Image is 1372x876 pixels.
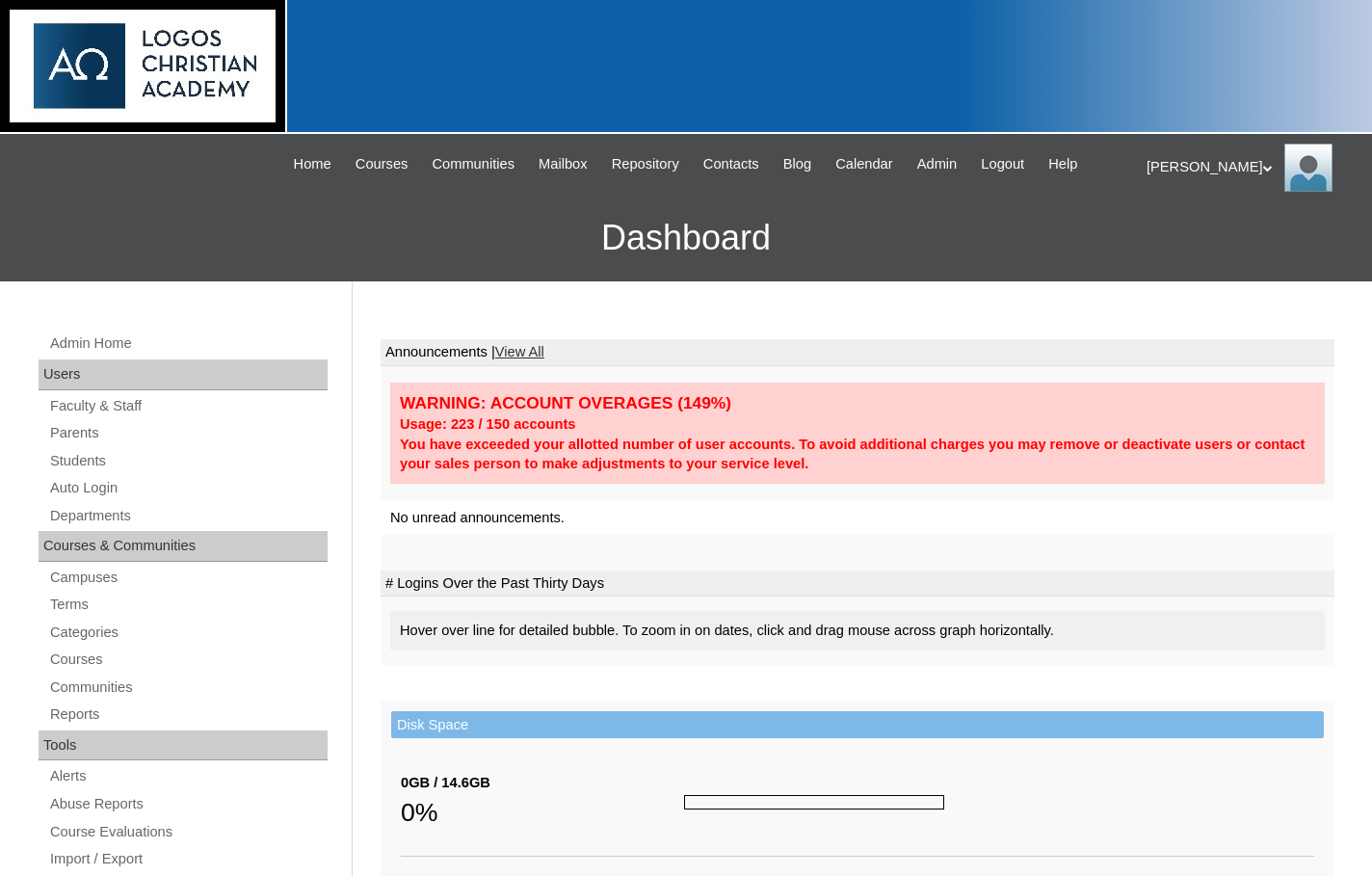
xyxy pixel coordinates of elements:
a: Courses [48,648,328,672]
div: Tools [39,730,328,761]
a: Communities [422,153,524,175]
span: Help [1048,153,1077,175]
a: Alerts [48,764,328,788]
a: Course Evaluations [48,820,328,844]
td: # Logins Over the Past Thirty Days [381,571,1334,597]
div: You have exceeded your allotted number of user accounts. To avoid additional charges you may remo... [400,435,1315,474]
a: Parents [48,421,328,445]
a: Calendar [826,153,902,175]
a: Communities [48,676,328,700]
strong: Usage: 223 / 150 accounts [400,416,575,432]
span: Admin [917,153,958,175]
td: Announcements | [381,339,1334,366]
a: Import / Export [48,847,328,871]
a: Auto Login [48,476,328,500]
span: Repository [612,153,679,175]
span: Blog [783,153,811,175]
span: Calendar [835,153,892,175]
span: Mailbox [539,153,588,175]
a: Help [1039,153,1087,175]
a: Admin Home [48,332,328,356]
a: Contacts [694,153,769,175]
span: Contacts [703,153,759,175]
a: Blog [774,153,821,175]
img: logo-white.png [10,10,276,122]
td: Disk Space [391,711,1324,739]
a: Faculty & Staff [48,394,328,418]
span: Communities [432,153,514,175]
a: View All [495,344,544,359]
span: Courses [356,153,409,175]
a: Departments [48,504,328,528]
img: Melanie Sevilla [1284,144,1332,192]
a: Abuse Reports [48,792,328,816]
div: 0% [401,793,684,832]
a: Logout [971,153,1034,175]
div: Courses & Communities [39,531,328,562]
div: Hover over line for detailed bubble. To zoom in on dates, click and drag mouse across graph horiz... [390,611,1325,650]
a: Campuses [48,566,328,590]
span: Logout [981,153,1024,175]
a: Home [284,153,341,175]
div: 0GB / 14.6GB [401,773,684,793]
a: Reports [48,703,328,727]
a: Repository [602,153,689,175]
h3: Dashboard [10,195,1362,281]
td: No unread announcements. [381,500,1334,536]
span: Home [294,153,331,175]
div: WARNING: ACCOUNT OVERAGES (149%) [400,392,1315,414]
div: Users [39,359,328,390]
a: Categories [48,621,328,645]
a: Students [48,449,328,473]
div: [PERSON_NAME] [1147,144,1353,192]
a: Terms [48,593,328,617]
a: Courses [346,153,418,175]
a: Admin [908,153,967,175]
a: Mailbox [529,153,597,175]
